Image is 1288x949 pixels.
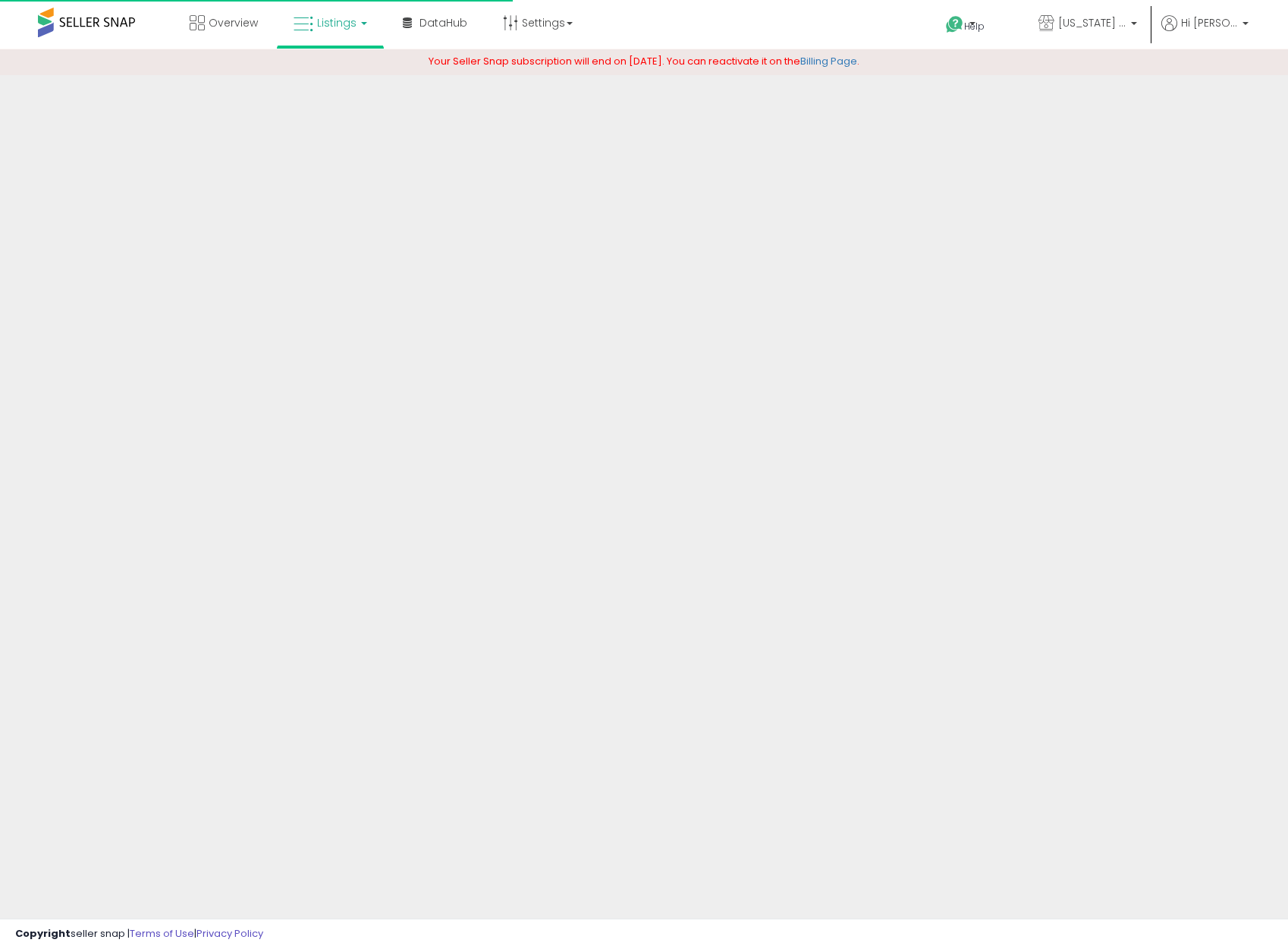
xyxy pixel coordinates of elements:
[1161,15,1249,49] a: Hi [PERSON_NAME]
[1058,15,1126,30] span: [US_STATE] Toy Factory
[1181,15,1238,30] span: Hi [PERSON_NAME]
[964,20,985,33] span: Help
[317,15,357,30] span: Listings
[934,4,1014,49] a: Help
[209,15,258,30] span: Overview
[945,15,964,34] i: Get Help
[419,15,467,30] span: DataHub
[429,54,859,68] span: Your Seller Snap subscription will end on [DATE]. You can reactivate it on the .
[800,54,857,68] a: Billing Page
